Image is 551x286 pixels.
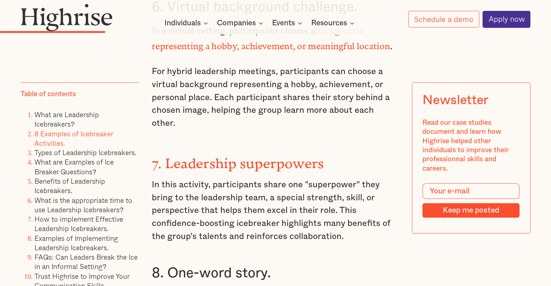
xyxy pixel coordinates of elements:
div: Resources [311,19,356,27]
div: Individuals [164,19,210,27]
div: Events [272,19,304,27]
a: Schedule a demo [408,11,479,27]
img: Highrise logo [21,4,113,31]
div: Companies [217,19,265,27]
input: Keep me posted [423,203,520,218]
div: Resources [311,19,347,27]
a: Apply now [483,11,530,28]
div: Companies [217,19,256,27]
a: FAQs: Can Leaders Break the Ice in an Informal Setting? [34,252,138,272]
div: Events [272,19,295,27]
a: Benefits of Leadership Icebreakers. [34,176,105,196]
strong: 7. Leadership superpowers [152,155,324,164]
div: Table of contents [21,90,76,99]
div: Newsletter [423,93,488,108]
div: Individuals [164,19,201,27]
a: 8 Examples of Icebreaker Activities. [34,128,113,148]
a: What are Leadership Icebreakers? [34,109,99,129]
a: What is the appropriate time to use Leadership Icebreakers? [34,195,132,215]
p: In this activity, participants share one "superpower" they bring to the leadership team, a specia... [152,179,399,243]
p: For hybrid leadership meetings, participants can choose a virtual background representing a hobby... [152,65,399,130]
a: Types of Leadership Icebreakers. [34,147,137,158]
form: Modal Form [423,184,520,218]
a: How to implement Effective Leadership Icebreakers. [34,214,123,234]
p: In a virtual setting, participants choose a . [152,22,399,54]
h3: 8. One-word story. [152,265,399,282]
div: Read our case studies document and learn how Highrise helped other individuals to improve their p... [423,119,520,174]
a: What are Examples of Ice Breaker Questions? [34,157,114,177]
input: Your e-mail [423,184,520,199]
a: Examples of Implementing Leadership Icebreakers. [34,233,118,253]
